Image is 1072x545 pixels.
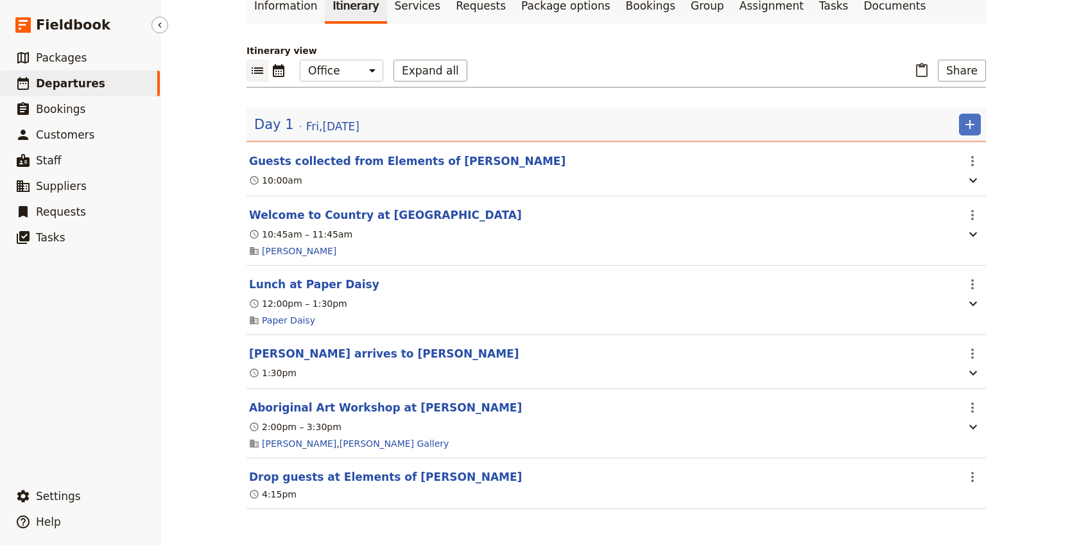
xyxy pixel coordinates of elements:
[393,60,467,82] button: Expand all
[962,273,983,295] button: Actions
[36,15,110,35] span: Fieldbook
[262,314,315,327] a: Paper Daisy
[254,115,294,134] span: Day 1
[246,44,986,57] p: Itinerary view
[962,204,983,226] button: Actions
[249,367,297,379] div: 1:30pm
[268,60,290,82] button: Calendar view
[249,346,519,361] button: Edit this itinerary item
[249,277,379,292] button: Edit this itinerary item
[249,174,302,187] div: 10:00am
[249,400,522,415] button: Edit this itinerary item
[962,150,983,172] button: Actions
[36,180,87,193] span: Suppliers
[36,77,105,90] span: Departures
[959,114,981,135] button: Add
[249,420,341,433] div: 2:00pm – 3:30pm
[262,245,336,257] a: [PERSON_NAME]
[36,128,94,141] span: Customers
[151,17,168,33] button: Hide menu
[249,437,449,450] div: ,
[249,153,566,169] button: Edit this itinerary item
[962,397,983,419] button: Actions
[249,469,522,485] button: Edit this itinerary item
[36,515,61,528] span: Help
[249,207,522,223] button: Edit this itinerary item
[962,466,983,488] button: Actions
[36,231,65,244] span: Tasks
[249,297,347,310] div: 12:00pm – 1:30pm
[340,437,449,450] a: [PERSON_NAME] Gallery
[249,488,297,501] div: 4:15pm
[249,228,352,241] div: 10:45am – 11:45am
[36,154,62,167] span: Staff
[962,343,983,365] button: Actions
[36,205,86,218] span: Requests
[254,115,359,134] button: Edit day information
[938,60,986,82] button: Share
[246,60,268,82] button: List view
[262,437,336,450] a: [PERSON_NAME]
[911,60,933,82] button: Paste itinerary item
[306,119,359,134] span: Fri , [DATE]
[36,103,85,116] span: Bookings
[36,51,87,64] span: Packages
[36,490,81,503] span: Settings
